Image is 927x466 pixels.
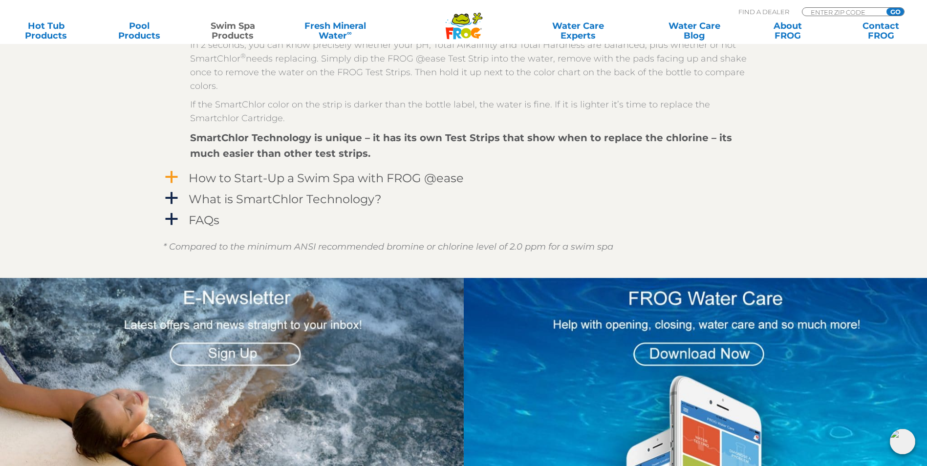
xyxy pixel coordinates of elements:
a: Hot TubProducts [10,21,83,41]
h4: How to Start-Up a Swim Spa with FROG @ease [189,171,464,185]
input: GO [886,8,904,16]
a: a What is SmartChlor Technology? [163,190,764,208]
a: AboutFROG [751,21,824,41]
a: Water CareExperts [519,21,637,41]
sup: ∞ [347,29,352,37]
span: a [164,170,179,185]
a: Swim SpaProducts [196,21,269,41]
strong: SmartChlor Technology is unique – it has its own Test Strips that show when to replace the chlori... [190,132,732,159]
p: Find A Dealer [738,7,789,16]
p: In 2 seconds, you can know precisely whether your pH, Total Alkalinity and Total Hardness are bal... [190,38,752,93]
img: openIcon [890,429,915,454]
span: a [164,212,179,227]
a: Water CareBlog [658,21,731,41]
a: ContactFROG [844,21,917,41]
sup: ® [240,52,246,60]
span: a [164,191,179,206]
em: * Compared to the minimum ANSI recommended bromine or chlorine level of 2.0 ppm for a swim spa [163,241,613,252]
a: a How to Start-Up a Swim Spa with FROG @ease [163,169,764,187]
h4: What is SmartChlor Technology? [189,192,382,206]
a: Fresh MineralWater∞ [290,21,381,41]
p: If the SmartChlor color on the strip is darker than the bottle label, the water is fine. If it is... [190,98,752,125]
input: Zip Code Form [810,8,876,16]
a: a FAQs [163,211,764,229]
h4: FAQs [189,213,219,227]
a: PoolProducts [103,21,176,41]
